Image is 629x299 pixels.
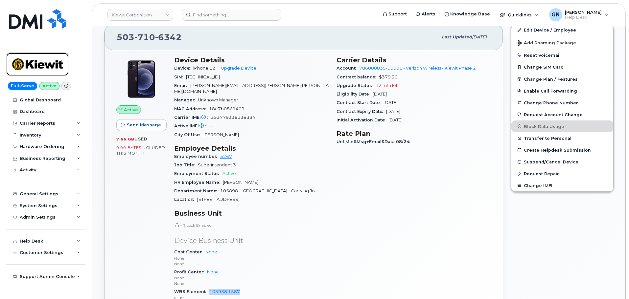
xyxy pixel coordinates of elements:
span: 353779338138334 [211,115,255,120]
a: None [207,269,219,274]
a: Support [378,8,411,21]
span: Manager [174,97,198,102]
span: Initial Activation Date [337,117,388,122]
span: Knowledge Base [450,11,490,17]
span: SIM [174,75,186,79]
span: Last updated [442,34,472,39]
span: Location [174,197,197,202]
span: Cost Center [174,249,205,254]
span: HR Employee Name [174,180,223,185]
span: Add Roaming Package [517,40,576,47]
p: Device Business Unit [174,236,329,246]
a: Kiewit Corporation [107,9,173,21]
span: MAC Address [174,106,209,111]
span: Active [124,107,138,113]
button: Request Repair [511,168,613,180]
span: Active IMEI [174,123,209,128]
span: Superintendent 3 [198,162,236,167]
a: 5267 [220,154,232,159]
span: Help Desk [565,15,602,20]
div: Quicklinks [495,8,543,21]
a: 786080835-00001 - Verizon Wireless - Kiewit Phase 2 [359,66,476,71]
span: Send Message [127,122,161,128]
button: Change SIM Card [511,61,613,73]
span: 503 [117,32,182,42]
a: Alerts [411,8,440,21]
span: Quicklinks [508,12,532,17]
span: [STREET_ADDRESS] [197,197,240,202]
span: Active [222,171,236,176]
span: [DATE] [384,100,398,105]
p: None [174,275,329,281]
span: Email [174,83,190,88]
button: Add Roaming Package [511,36,613,49]
span: Department Name [174,188,220,193]
button: Send Message [116,119,167,131]
span: Unl Min&Msg+Email&Data 08/24 [337,139,413,144]
span: Change Plan / Features [524,76,578,81]
span: Unknown Manager [198,97,238,102]
span: 18e7b0861409 [209,106,245,111]
h3: Employee Details [174,144,329,152]
p: None [174,255,329,261]
span: [TECHNICAL_ID] [186,75,220,79]
p: None [174,281,329,286]
span: [PERSON_NAME] [203,132,239,137]
span: [DATE] [373,92,387,96]
span: GN [551,11,560,19]
span: iPhone 12 [193,66,215,71]
span: [PERSON_NAME] [565,10,602,15]
button: Change Plan / Features [511,73,613,85]
button: Reset Voicemail [511,49,613,61]
div: Geoffrey Newport [545,8,613,21]
a: + Upgrade Device [218,66,256,71]
span: Employee number [174,154,220,159]
span: 6342 [155,32,182,42]
span: Contract Start Date [337,100,384,105]
span: Enable Call Forwarding [524,88,577,93]
a: Edit Device / Employee [511,24,613,36]
span: WBS Element [174,289,209,294]
span: Contract Expiry Date [337,109,386,114]
button: Request Account Change [511,109,613,120]
span: Profit Center [174,269,207,274]
button: Change Phone Number [511,97,613,109]
button: Transfer to Personal [511,132,613,144]
img: iPhone_12.jpg [122,59,161,99]
h3: Carrier Details [337,56,491,64]
p: HR Lock Enabled [174,223,329,228]
span: Alerts [422,11,435,17]
span: Carrier IMEI [174,115,211,120]
span: [DATE] [472,34,487,39]
span: — [209,123,213,128]
span: City Of Use [174,132,203,137]
span: Eligibility Date [337,92,373,96]
a: Create Helpdesk Submission [511,144,613,156]
span: Support [388,11,407,17]
a: Knowledge Base [440,8,495,21]
span: Account [337,66,359,71]
span: Employment Status [174,171,222,176]
span: [DATE] [388,117,403,122]
span: 105898 - [GEOGRAPHIC_DATA] - Carrying Jo [220,188,315,193]
h3: Business Unit [174,209,329,217]
span: [PERSON_NAME] [223,180,258,185]
iframe: Messenger Launcher [600,270,624,294]
button: Enable Call Forwarding [511,85,613,97]
span: Job Title [174,162,198,167]
span: $379.20 [379,75,398,79]
input: Find something... [182,9,281,21]
span: [PERSON_NAME][EMAIL_ADDRESS][PERSON_NAME][PERSON_NAME][DOMAIN_NAME] [174,83,329,94]
a: 105938.1587 [209,289,240,294]
button: Suspend/Cancel Device [511,156,613,168]
span: Device [174,66,193,71]
span: Upgrade Status [337,83,376,88]
span: 0.00 Bytes [116,145,141,150]
span: used [134,137,148,141]
p: None [174,261,329,267]
a: None [205,249,217,254]
span: 7.66 GB [116,137,134,141]
span: Contract balance [337,75,379,79]
span: [DATE] [386,109,400,114]
button: Block Data Usage [511,120,613,132]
